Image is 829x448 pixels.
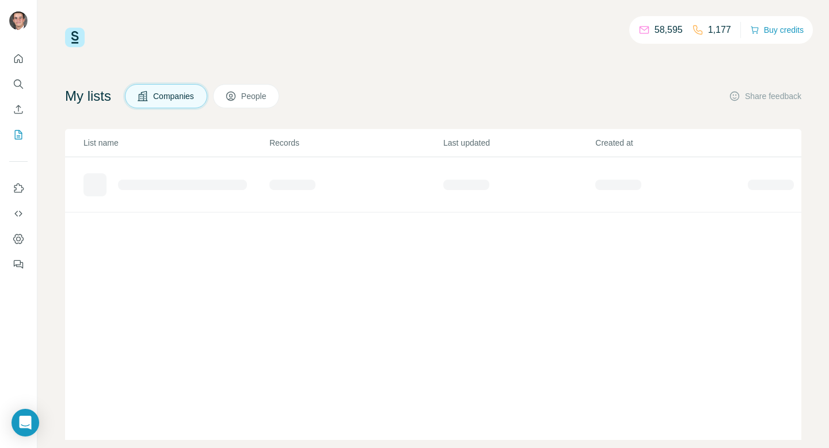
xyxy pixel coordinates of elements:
span: Companies [153,90,195,102]
button: Use Surfe API [9,203,28,224]
span: People [241,90,268,102]
p: Records [269,137,442,149]
button: Enrich CSV [9,99,28,120]
button: Dashboard [9,229,28,249]
p: Last updated [443,137,594,149]
button: Quick start [9,48,28,69]
button: Share feedback [729,90,801,102]
h4: My lists [65,87,111,105]
div: Open Intercom Messenger [12,409,39,436]
p: List name [83,137,268,149]
button: My lists [9,124,28,145]
img: Avatar [9,12,28,30]
button: Use Surfe on LinkedIn [9,178,28,199]
button: Feedback [9,254,28,275]
p: Created at [595,137,746,149]
button: Buy credits [750,22,804,38]
button: Search [9,74,28,94]
p: 58,595 [655,23,683,37]
img: Surfe Logo [65,28,85,47]
p: 1,177 [708,23,731,37]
